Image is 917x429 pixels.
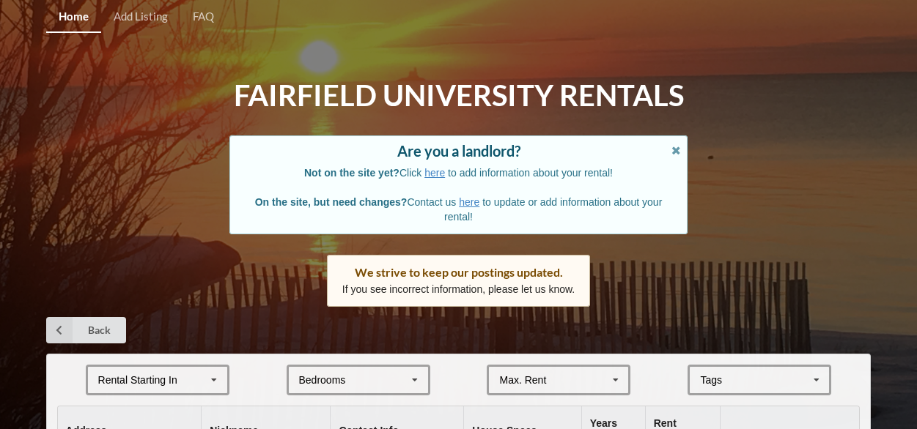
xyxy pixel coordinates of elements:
[46,317,126,343] a: Back
[180,1,227,33] a: FAQ
[255,196,408,208] b: On the site, but need changes?
[499,375,546,385] div: Max. Rent
[424,167,445,179] a: here
[255,196,663,223] span: Contact us to update or add information about your rental!
[304,167,399,179] b: Not on the site yet?
[342,265,575,280] div: We strive to keep our postings updated.
[245,143,673,158] div: Are you a landlord?
[459,196,479,208] a: here
[101,1,180,33] a: Add Listing
[304,167,613,179] span: Click to add information about your rental!
[342,282,575,296] p: If you see incorrect information, please let us know.
[234,77,684,114] h1: Fairfield University Rentals
[299,375,346,385] div: Bedrooms
[46,1,101,33] a: Home
[98,375,177,385] div: Rental Starting In
[696,372,743,389] div: Tags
